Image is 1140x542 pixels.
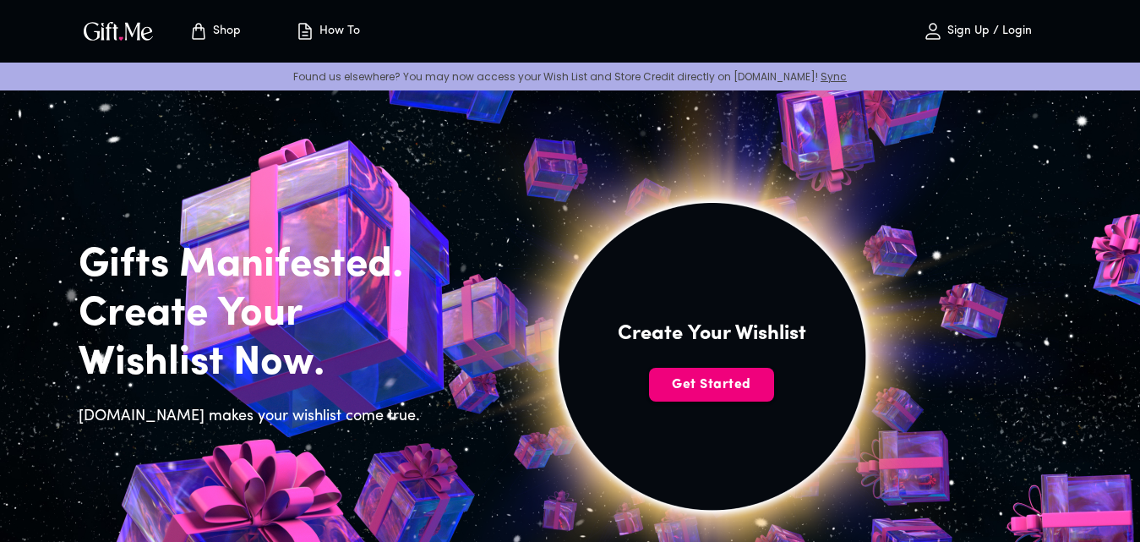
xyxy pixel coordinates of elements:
button: Get Started [649,368,774,402]
img: GiftMe Logo [80,19,156,43]
button: Store page [168,4,261,58]
h2: Gifts Manifested. [79,241,430,290]
img: how-to.svg [295,21,315,41]
p: Sign Up / Login [943,25,1032,39]
button: GiftMe Logo [79,21,158,41]
p: Found us elsewhere? You may now access your Wish List and Store Credit directly on [DOMAIN_NAME]! [14,69,1126,84]
a: Sync [821,69,847,84]
p: How To [315,25,360,39]
button: Sign Up / Login [893,4,1062,58]
h4: Create Your Wishlist [618,320,806,348]
span: Get Started [649,375,774,394]
h2: Wishlist Now. [79,339,430,388]
h6: [DOMAIN_NAME] makes your wishlist come true. [79,405,430,429]
h2: Create Your [79,290,430,339]
button: How To [281,4,374,58]
p: Shop [209,25,241,39]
